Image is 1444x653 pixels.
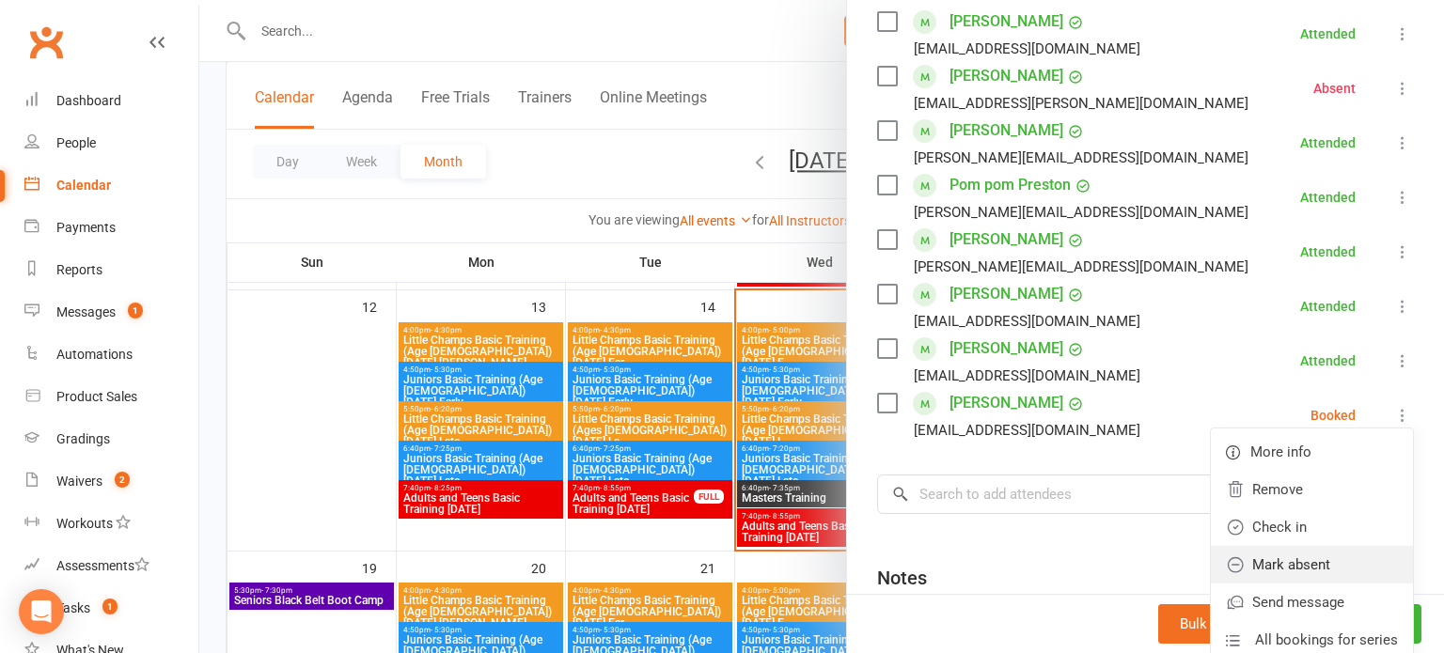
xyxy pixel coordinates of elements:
[24,207,198,249] a: Payments
[950,388,1063,418] a: [PERSON_NAME]
[1211,546,1413,583] a: Mark absent
[115,472,130,488] span: 2
[56,347,133,362] div: Automations
[19,589,64,634] div: Open Intercom Messenger
[950,170,1071,200] a: Pom pom Preston
[102,599,118,614] span: 1
[1211,583,1413,621] a: Send message
[914,200,1248,225] div: [PERSON_NAME][EMAIL_ADDRESS][DOMAIN_NAME]
[24,122,198,164] a: People
[24,376,198,418] a: Product Sales
[56,516,113,531] div: Workouts
[56,304,116,319] div: Messages
[1250,441,1311,463] span: More info
[24,460,198,503] a: Waivers 2
[24,545,198,587] a: Assessments
[24,164,198,207] a: Calendar
[56,431,110,446] div: Gradings
[1300,191,1356,204] div: Attended
[128,303,143,319] span: 1
[24,334,198,376] a: Automations
[56,558,149,573] div: Assessments
[24,503,198,545] a: Workouts
[950,334,1063,364] a: [PERSON_NAME]
[914,255,1248,279] div: [PERSON_NAME][EMAIL_ADDRESS][DOMAIN_NAME]
[914,364,1140,388] div: [EMAIL_ADDRESS][DOMAIN_NAME]
[56,474,102,489] div: Waivers
[950,225,1063,255] a: [PERSON_NAME]
[56,262,102,277] div: Reports
[24,587,198,630] a: Tasks 1
[877,474,1414,514] input: Search to add attendees
[914,418,1140,443] div: [EMAIL_ADDRESS][DOMAIN_NAME]
[1300,245,1356,258] div: Attended
[56,600,90,615] div: Tasks
[56,389,137,404] div: Product Sales
[1311,409,1356,422] div: Booked
[1211,508,1413,546] a: Check in
[1300,27,1356,40] div: Attended
[1300,136,1356,149] div: Attended
[950,279,1063,309] a: [PERSON_NAME]
[1255,629,1398,651] span: All bookings for series
[914,91,1248,116] div: [EMAIL_ADDRESS][PERSON_NAME][DOMAIN_NAME]
[1211,433,1413,471] a: More info
[1300,354,1356,367] div: Attended
[56,135,96,150] div: People
[914,309,1140,334] div: [EMAIL_ADDRESS][DOMAIN_NAME]
[1300,300,1356,313] div: Attended
[950,116,1063,146] a: [PERSON_NAME]
[914,37,1140,61] div: [EMAIL_ADDRESS][DOMAIN_NAME]
[56,178,111,193] div: Calendar
[950,7,1063,37] a: [PERSON_NAME]
[56,220,116,235] div: Payments
[24,249,198,291] a: Reports
[1211,471,1413,508] a: Remove
[950,61,1063,91] a: [PERSON_NAME]
[1158,604,1321,644] button: Bulk add attendees
[877,565,927,591] div: Notes
[24,80,198,122] a: Dashboard
[56,93,121,108] div: Dashboard
[1313,82,1356,95] div: Absent
[24,291,198,334] a: Messages 1
[914,146,1248,170] div: [PERSON_NAME][EMAIL_ADDRESS][DOMAIN_NAME]
[24,418,198,460] a: Gradings
[23,19,70,66] a: Clubworx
